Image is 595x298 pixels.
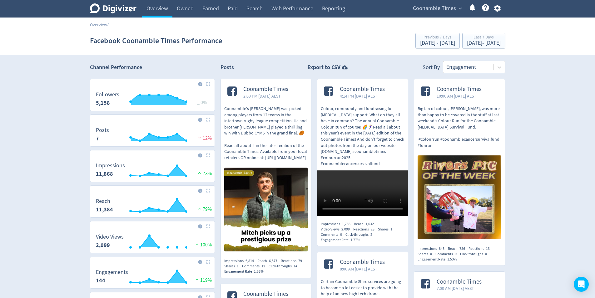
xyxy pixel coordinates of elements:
div: Previous 7 Days [420,35,455,40]
span: 0 [430,251,432,256]
div: Click-throughs [460,251,490,257]
span: / [107,22,109,28]
div: Impressions [321,221,354,227]
img: positive-performance.svg [194,277,200,282]
svg: Followers 5,158 [93,92,212,108]
img: positive-performance.svg [194,242,200,246]
span: 79% [196,206,212,212]
span: Coonamble Times [340,259,385,266]
span: 2,099 [341,227,350,232]
div: Click-throughs [269,264,301,269]
span: 0 [455,251,457,256]
div: Last 7 Days [467,35,501,40]
img: Placeholder [206,118,210,122]
div: Impressions [224,258,257,264]
span: 73% [196,170,212,177]
p: Big fan of colour, [PERSON_NAME], was more than happy to be covered in the stuff at last weekend'... [418,106,501,149]
span: 2:00 PM [DATE] AEST [243,93,288,99]
dt: Reach [96,198,113,205]
div: Shares [418,251,435,257]
strong: 2,099 [96,241,110,249]
strong: 7 [96,135,99,142]
span: Coonamble Times [413,3,456,13]
img: positive-performance.svg [196,206,203,211]
span: 1.77% [350,237,360,242]
span: _ 0% [197,99,207,106]
span: 14 [294,264,297,269]
strong: 11,868 [96,170,113,178]
p: Colour, community and fundraising for [MEDICAL_DATA] support. What do they all have in common? Th... [321,106,404,167]
span: Coonamble Times [243,86,288,93]
dt: Posts [96,127,109,134]
span: 6,814 [245,258,254,263]
button: Previous 7 Days[DATE] - [DATE] [415,33,460,48]
span: 786 [459,246,465,251]
span: 100% [194,242,212,248]
button: Coonamble Times [411,3,464,13]
span: 0 [340,232,342,237]
span: Coonamble Times [243,290,288,298]
svg: Posts 7 [93,127,212,144]
div: Click-throughs [345,232,376,237]
strong: 5,158 [96,99,110,107]
button: Last 7 Days[DATE]- [DATE] [462,33,505,48]
svg: Engagements 144 [93,269,212,286]
span: expand_more [458,6,463,11]
svg: Impressions 11,868 [93,163,212,179]
div: Comments [321,232,345,237]
a: Coonamble Times10:00 AM [DATE] AESTBig fan of colour, [PERSON_NAME], was more than happy to be co... [414,79,505,241]
svg: Video Views 2,099 [93,234,212,250]
span: 8:00 AM [DATE] AEST [340,266,385,272]
div: Reactions [469,246,493,251]
p: Coonamble's [PERSON_NAME] was picked among players from 12 teams in the intertown rugby league co... [224,106,308,161]
dt: Engagements [96,269,128,276]
dt: Video Views [96,233,124,240]
span: 6,577 [269,258,277,263]
span: 10:00 AM [DATE] AEST [437,93,482,99]
span: 1.56% [254,269,264,274]
dt: Followers [96,91,119,98]
img: positive-performance.svg [196,170,203,175]
div: Video Views [321,227,353,232]
span: Coonamble Times [437,278,482,285]
strong: Export to CSV [307,63,340,71]
span: 1,756 [342,221,350,226]
h1: Facebook Coonamble Times Performance [90,31,222,51]
dt: Impressions [96,162,125,169]
span: 1 [237,264,239,269]
div: Engagement Rate [224,269,267,274]
span: 2 [370,232,372,237]
div: [DATE] - [DATE] [467,40,501,46]
span: 0 [485,251,487,256]
div: Reach [257,258,281,264]
div: Reactions [353,227,378,232]
span: 28 [371,227,374,232]
div: Shares [378,227,396,232]
span: 1 [390,227,392,232]
span: 12% [196,135,212,141]
div: Shares [224,264,242,269]
svg: Reach 11,384 [93,198,212,215]
div: Engagement Rate [321,237,364,243]
strong: 11,384 [96,206,113,213]
strong: 144 [96,277,105,284]
span: 12 [261,264,265,269]
span: 4:14 PM [DATE] AEST [340,93,385,99]
h2: Posts [221,63,234,73]
span: 1,632 [365,221,374,226]
span: 7:00 AM [DATE] AEST [437,285,482,291]
span: 79 [298,258,302,263]
img: Placeholder [206,82,210,86]
span: 13 [486,246,490,251]
div: Sort By [423,63,440,73]
img: Placeholder [206,189,210,193]
h2: Channel Performance [90,63,215,71]
div: Engagement Rate [418,257,460,262]
div: [DATE] - [DATE] [420,40,455,46]
span: 1.53% [447,257,457,262]
span: Coonamble Times [340,86,385,93]
span: 848 [439,246,444,251]
div: Comments [435,251,460,257]
a: Overview [90,22,107,28]
img: Placeholder [206,260,210,264]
